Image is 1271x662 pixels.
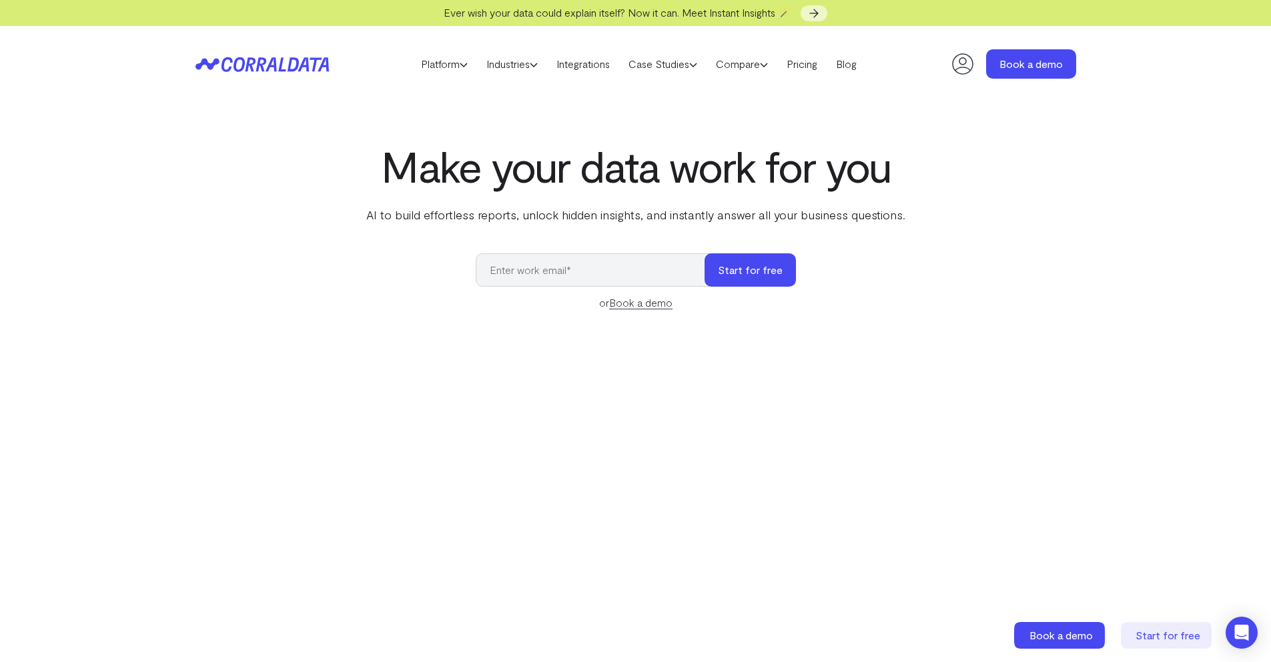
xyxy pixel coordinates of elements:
a: Compare [707,54,777,74]
div: or [476,295,796,311]
h1: Make your data work for you [364,142,908,190]
div: Open Intercom Messenger [1226,617,1258,649]
a: Start for free [1121,622,1214,649]
span: Book a demo [1029,629,1093,641]
button: Start for free [705,253,796,287]
a: Case Studies [619,54,707,74]
a: Book a demo [609,296,673,309]
p: AI to build effortless reports, unlock hidden insights, and instantly answer all your business qu... [364,206,908,223]
a: Book a demo [1014,622,1108,649]
a: Blog [827,54,866,74]
input: Enter work email* [476,253,718,287]
a: Integrations [547,54,619,74]
span: Start for free [1136,629,1200,641]
a: Industries [477,54,547,74]
span: Ever wish your data could explain itself? Now it can. Meet Instant Insights 🪄 [444,6,791,19]
a: Platform [412,54,477,74]
a: Pricing [777,54,827,74]
a: Book a demo [986,49,1076,79]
